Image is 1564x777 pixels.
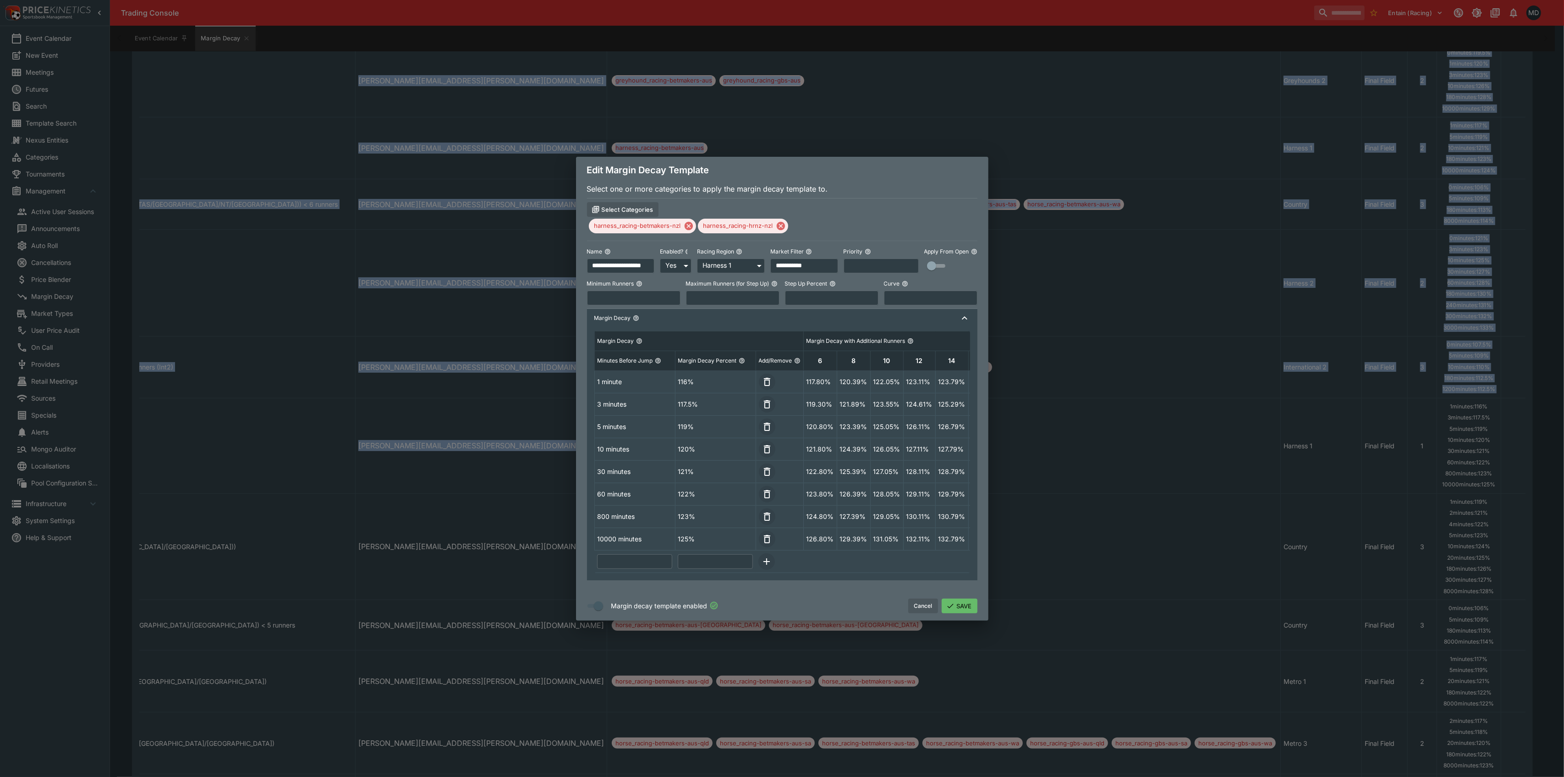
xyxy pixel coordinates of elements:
button: Add/Remove [794,358,801,364]
td: 116% [675,370,756,393]
div: harness_racing-betmakers-nzl [589,219,696,233]
td: 130.11% [903,505,935,528]
td: 125.73% [968,393,1002,415]
td: 122.80% [803,460,837,483]
td: 129.39% [837,528,870,550]
p: Margin Decay with Additional Runners [807,337,905,345]
td: 127.79% [935,438,968,460]
td: 123.11% [903,370,935,393]
td: 128.05% [870,483,903,505]
p: Name [587,248,603,255]
td: 10 minutes [594,438,675,460]
td: 126.79% [935,415,968,438]
td: 130.79% [935,505,968,528]
td: 126.80% [803,528,837,550]
td: 125% [675,528,756,550]
td: 122.05% [870,370,903,393]
td: 119% [675,415,756,438]
td: 128.23% [968,438,1002,460]
td: 30 minutes [594,460,675,483]
td: 132.79% [935,528,968,550]
td: 10000 minutes [594,528,675,550]
td: 117.5% [675,393,756,415]
td: 120.80% [803,415,837,438]
td: 117.80% [803,370,837,393]
td: 127.23% [968,415,1002,438]
p: Margin Decay Percent [678,357,737,364]
p: Add/Remove [759,357,792,364]
td: 123.55% [870,393,903,415]
td: 121.89% [837,393,870,415]
p: Minimum Runners [587,280,634,287]
p: Margin Decay [598,337,634,345]
div: Margin Decay [587,327,977,580]
button: Minimum Runners [636,281,642,287]
p: Priority [844,248,863,255]
td: 123.80% [803,483,837,505]
p: Step Up Percent [785,280,828,287]
td: 129.11% [903,483,935,505]
span: Select one or more categories to apply the margin decay template to. [587,184,828,193]
div: Harness 1 [697,258,765,273]
button: Margin Decay with Additional Runners [907,338,914,344]
button: Margin Decay [636,338,642,344]
p: Market Filter [770,248,804,255]
td: 1 minute [594,370,675,393]
th: 14 [935,351,968,370]
span: harness_racing-betmakers-nzl [589,221,686,231]
td: 125.29% [935,393,968,415]
button: Margin Decay Percent [739,358,745,364]
button: Maximum Runners (for Step Up) [771,281,778,287]
td: 122% [675,483,756,505]
button: Select Categories [587,202,659,217]
button: Cancel [908,599,938,613]
p: Margin Decay [594,314,631,322]
td: 128.11% [903,460,935,483]
td: 800 minutes [594,505,675,528]
td: 130.23% [968,483,1002,505]
th: 12 [903,351,935,370]
p: Apply From Open [924,248,969,255]
td: 5 minutes [594,415,675,438]
td: 126.05% [870,438,903,460]
button: Priority [865,248,871,255]
td: 129.23% [968,460,1002,483]
button: Margin Decay [587,309,977,327]
div: Edit Margin Decay Template [576,157,988,183]
td: 131.23% [968,505,1002,528]
button: Racing Region [736,248,742,255]
td: 125.05% [870,415,903,438]
p: Enabled? [660,248,683,255]
td: 132.11% [903,528,935,550]
button: Minutes Before Jump [655,358,661,364]
td: 120.39% [837,370,870,393]
td: 124.80% [803,505,837,528]
button: Apply From Open [971,248,977,255]
th: 6 [803,351,837,370]
p: Racing Region [697,248,734,255]
td: 126.11% [903,415,935,438]
button: Step Up Percent [829,281,836,287]
td: 127.39% [837,505,870,528]
button: Market Filter [806,248,812,255]
th: 8 [837,351,870,370]
td: 123% [675,505,756,528]
td: 3 minutes [594,393,675,415]
div: Yes [660,258,691,273]
p: Maximum Runners (for Step Up) [686,280,769,287]
td: 125.39% [837,460,870,483]
td: 127.11% [903,438,935,460]
td: 123.39% [837,415,870,438]
td: 127.05% [870,460,903,483]
table: sticky simple table [594,331,1130,573]
button: SAVE [942,599,977,613]
td: 121.80% [803,438,837,460]
td: 60 minutes [594,483,675,505]
td: 126.39% [837,483,870,505]
th: 16 [968,351,1002,370]
td: 123.79% [935,370,968,393]
td: 119.30% [803,393,837,415]
td: 121% [675,460,756,483]
button: Margin Decay [633,315,639,321]
span: Margin decay template enabled [611,601,708,611]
